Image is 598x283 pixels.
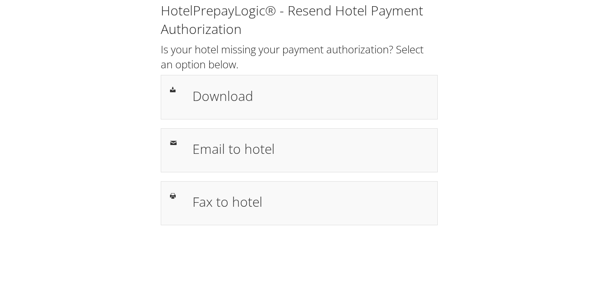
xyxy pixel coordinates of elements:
a: Fax to hotel [161,181,438,225]
h1: Email to hotel [192,139,428,159]
h2: Is your hotel missing your payment authorization? Select an option below. [161,42,438,71]
h1: HotelPrepayLogic® - Resend Hotel Payment Authorization [161,1,438,38]
h1: Download [192,86,428,106]
a: Email to hotel [161,128,438,172]
a: Download [161,75,438,119]
h1: Fax to hotel [192,192,428,212]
